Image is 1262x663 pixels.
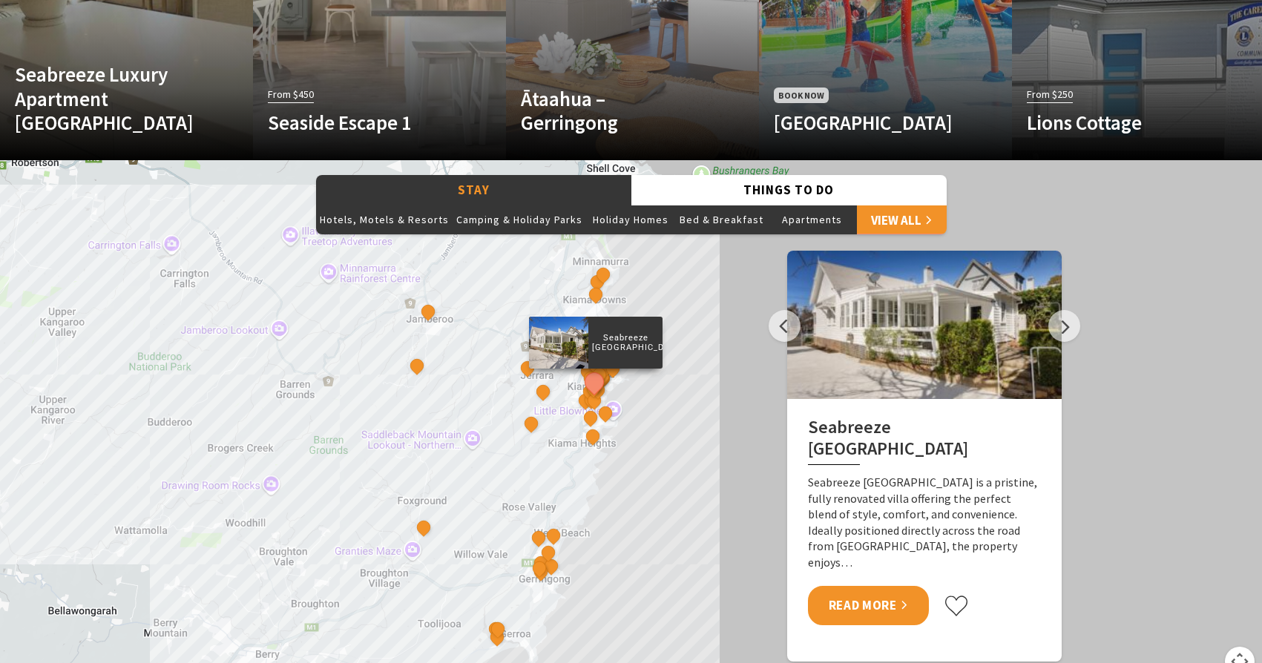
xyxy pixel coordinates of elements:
button: Click to favourite Seabreeze Luxury Beach House [944,595,969,617]
button: See detail about Seven Mile Beach Holiday Park [487,627,507,647]
button: See detail about Werri Beach Holiday Park [539,544,558,563]
h4: Seaside Escape 1 [268,110,453,134]
button: See detail about Kendalls Beach Holiday Park [584,391,603,410]
button: See detail about Jamberoo Pub and Saleyard Motel [418,302,438,321]
button: See detail about Amaroo Kiama [596,403,615,423]
button: See detail about Casa Mar Azul [585,285,605,304]
a: View All [857,205,947,234]
button: Next [1048,310,1080,342]
h4: Ātaahua – Gerringong [521,87,706,135]
p: Seabreeze [GEOGRAPHIC_DATA] is a pristine, fully renovated villa offering the perfect blend of st... [808,475,1041,571]
button: See detail about Mercure Gerringong Resort [529,529,548,548]
button: See detail about Jamberoo Valley Farm Cottages [407,357,427,376]
button: Camping & Holiday Parks [453,205,586,234]
span: Book Now [774,88,829,103]
p: Seabreeze [GEOGRAPHIC_DATA] [588,331,663,354]
h4: Seabreeze Luxury Apartment [GEOGRAPHIC_DATA] [15,62,200,134]
button: Stay [316,175,631,205]
a: Read More [808,586,929,625]
h2: Seabreeze [GEOGRAPHIC_DATA] [808,417,1041,465]
h4: Lions Cottage [1027,110,1212,134]
button: See detail about Discovery Parks - Gerroa [487,619,507,639]
button: See detail about EagleView Park [414,518,433,537]
h4: [GEOGRAPHIC_DATA] [774,110,959,134]
button: Bed & Breakfast [676,205,767,234]
button: See detail about Sundara Beach House [544,526,563,545]
button: Holiday Homes [586,205,676,234]
button: See detail about Seabreeze Luxury Beach House [580,369,608,396]
button: See detail about Coast and Country Holidays [530,559,549,578]
span: From $250 [1027,86,1073,103]
button: Apartments [767,205,857,234]
button: See detail about Kiama Harbour Cabins [603,359,622,378]
button: See detail about Bask at Loves Bay [583,427,602,446]
button: See detail about Greyleigh Kiama [533,383,553,402]
span: From $450 [268,86,314,103]
button: See detail about Park Ridge Retreat [531,562,551,581]
button: See detail about BIG4 Easts Beach Holiday Park [581,409,600,428]
button: Previous [769,310,801,342]
button: See detail about Saddleback Grove [521,414,540,433]
button: See detail about Bikini Surf Beach Kiama [584,379,603,398]
button: See detail about Beach House on Johnson [594,265,613,285]
button: See detail about Cicada Luxury Camping [518,359,537,378]
button: Things To Do [631,175,947,205]
button: Hotels, Motels & Resorts [316,205,453,234]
